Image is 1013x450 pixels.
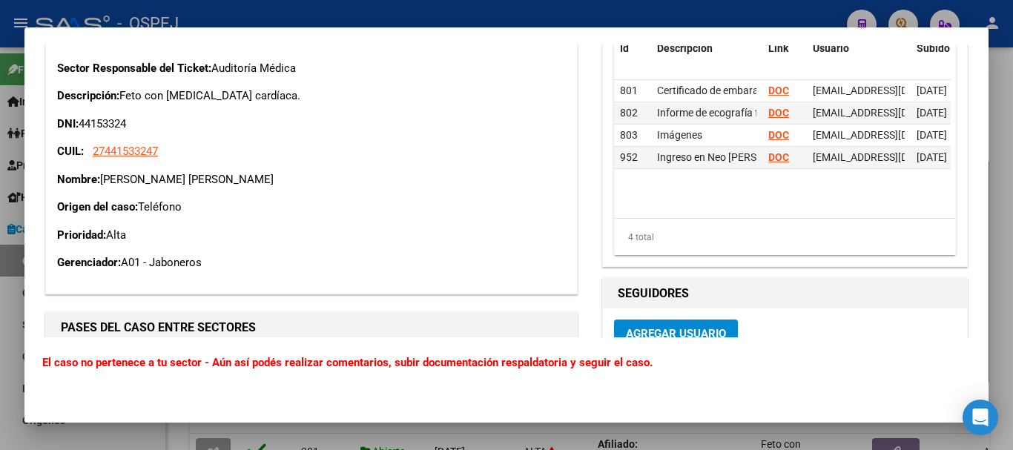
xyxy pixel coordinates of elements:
datatable-header-cell: Link [762,33,807,64]
span: Subido [917,42,950,54]
span: 27441533247 [93,145,158,158]
span: [DATE] [917,85,947,96]
div: Open Intercom Messenger [963,400,998,435]
a: DOC [768,129,789,141]
span: Id [620,42,629,54]
div: 803 [620,127,645,144]
span: Usuario [813,42,849,54]
span: Alta [106,228,126,242]
b: El caso no pertenece a tu sector - Aún así podés realizar comentarios, subir documentación respal... [42,356,653,369]
p: Teléfono [57,199,566,216]
div: 952 [620,149,645,166]
strong: Descripción: [57,89,119,102]
a: DOC [768,85,789,96]
span: [DATE] [917,107,947,119]
span: Certificado de embarazo [657,85,770,96]
div: 4 total [614,219,956,256]
datatable-header-cell: Id [614,33,651,64]
strong: Nombre: [57,173,100,186]
a: DOC [768,151,789,163]
datatable-header-cell: Subido [911,33,985,64]
span: Link [768,42,788,54]
p: [PERSON_NAME] [PERSON_NAME] [57,171,566,188]
span: Imágenes [657,129,702,141]
button: Agregar Usuario [614,320,738,347]
strong: DNI: [57,117,79,130]
h1: PASES DEL CASO ENTRE SECTORES [61,319,562,337]
strong: Origen del caso: [57,200,138,214]
div: 801 [620,82,645,99]
strong: CUIL: [57,145,84,158]
h1: SEGUIDORES [618,285,952,302]
strong: Gerenciador: [57,256,121,269]
span: Descripción [657,42,713,54]
p: 44153324 [57,116,566,133]
div: 802 [620,105,645,122]
datatable-header-cell: Usuario [807,33,911,64]
span: [DATE] [917,129,947,141]
span: Agregar Usuario [626,327,726,340]
p: A01 - Jaboneros [57,254,566,271]
strong: Sector Responsable del Ticket: [57,62,211,75]
span: Ingreso en Neo [PERSON_NAME] [657,151,808,163]
strong: Prioridad: [57,228,106,242]
span: [DATE] [917,151,947,163]
a: DOC [768,107,789,119]
span: Informe de ecografía fetal [657,107,776,119]
datatable-header-cell: Descripción [651,33,762,64]
p: Feto con [MEDICAL_DATA] cardíaca. [57,87,566,105]
p: Auditoría Médica [57,60,566,77]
